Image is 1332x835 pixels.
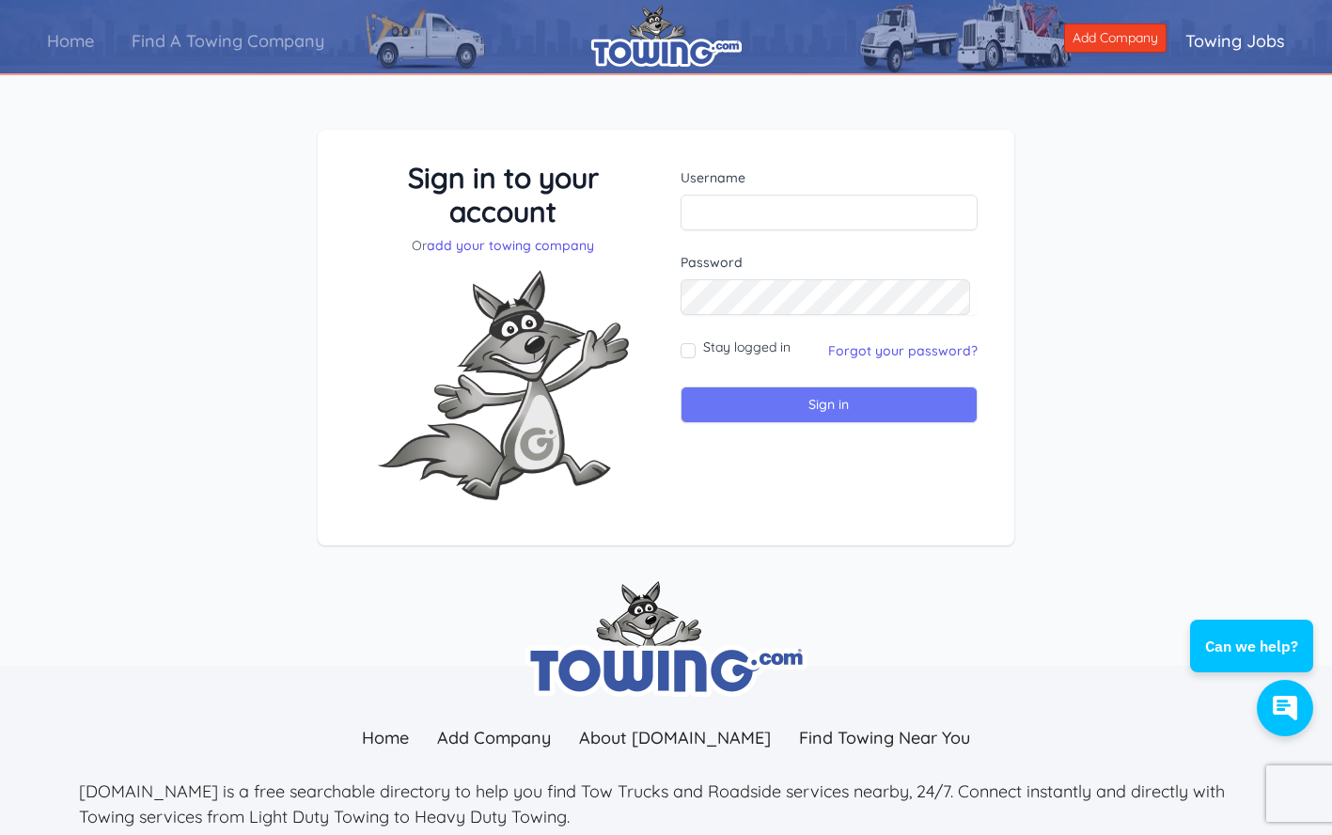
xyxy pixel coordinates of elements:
a: Add Company [423,717,565,758]
p: Or [354,236,652,255]
p: [DOMAIN_NAME] is a free searchable directory to help you find Tow Trucks and Roadside services ne... [79,779,1254,829]
img: Fox-Excited.png [362,255,644,515]
a: About [DOMAIN_NAME] [565,717,785,758]
label: Password [681,253,979,272]
a: Home [348,717,423,758]
a: add your towing company [427,237,594,254]
h3: Sign in to your account [354,161,652,228]
img: logo.png [591,5,742,67]
label: Stay logged in [703,338,791,356]
input: Sign in [681,386,979,423]
a: Add Company [1064,24,1167,53]
a: Home [28,14,113,68]
a: Forgot your password? [828,342,978,359]
a: Towing Jobs [1167,14,1304,68]
label: Username [681,168,979,187]
iframe: Conversations [1171,568,1332,755]
img: towing [525,581,807,697]
a: Find A Towing Company [113,14,343,68]
a: Find Towing Near You [785,717,984,758]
